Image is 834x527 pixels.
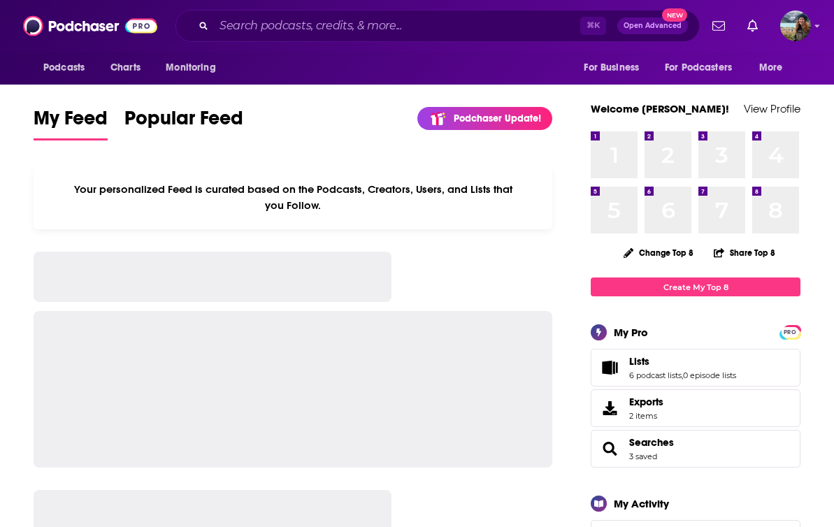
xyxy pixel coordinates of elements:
[580,17,606,35] span: ⌘ K
[596,439,624,459] a: Searches
[591,277,800,296] a: Create My Top 8
[629,411,663,421] span: 2 items
[656,55,752,81] button: open menu
[124,106,243,138] span: Popular Feed
[166,58,215,78] span: Monitoring
[596,358,624,377] a: Lists
[662,8,687,22] span: New
[749,55,800,81] button: open menu
[584,58,639,78] span: For Business
[707,14,731,38] a: Show notifications dropdown
[34,106,108,138] span: My Feed
[591,430,800,468] span: Searches
[782,327,798,338] span: PRO
[156,55,233,81] button: open menu
[596,398,624,418] span: Exports
[591,349,800,387] span: Lists
[683,370,736,380] a: 0 episode lists
[759,58,783,78] span: More
[214,15,580,37] input: Search podcasts, credits, & more...
[713,239,776,266] button: Share Top 8
[101,55,149,81] a: Charts
[110,58,141,78] span: Charts
[742,14,763,38] a: Show notifications dropdown
[780,10,811,41] span: Logged in as lorimahon
[614,326,648,339] div: My Pro
[780,10,811,41] img: User Profile
[34,55,103,81] button: open menu
[23,13,157,39] img: Podchaser - Follow, Share and Rate Podcasts
[34,166,552,229] div: Your personalized Feed is curated based on the Podcasts, Creators, Users, and Lists that you Follow.
[629,396,663,408] span: Exports
[624,22,682,29] span: Open Advanced
[629,370,682,380] a: 6 podcast lists
[617,17,688,34] button: Open AdvancedNew
[615,244,702,261] button: Change Top 8
[744,102,800,115] a: View Profile
[175,10,700,42] div: Search podcasts, credits, & more...
[454,113,541,124] p: Podchaser Update!
[43,58,85,78] span: Podcasts
[574,55,656,81] button: open menu
[591,389,800,427] a: Exports
[629,452,657,461] a: 3 saved
[591,102,729,115] a: Welcome [PERSON_NAME]!
[614,497,669,510] div: My Activity
[682,370,683,380] span: ,
[629,355,649,368] span: Lists
[629,355,736,368] a: Lists
[780,10,811,41] button: Show profile menu
[629,436,674,449] a: Searches
[665,58,732,78] span: For Podcasters
[124,106,243,140] a: Popular Feed
[34,106,108,140] a: My Feed
[782,326,798,337] a: PRO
